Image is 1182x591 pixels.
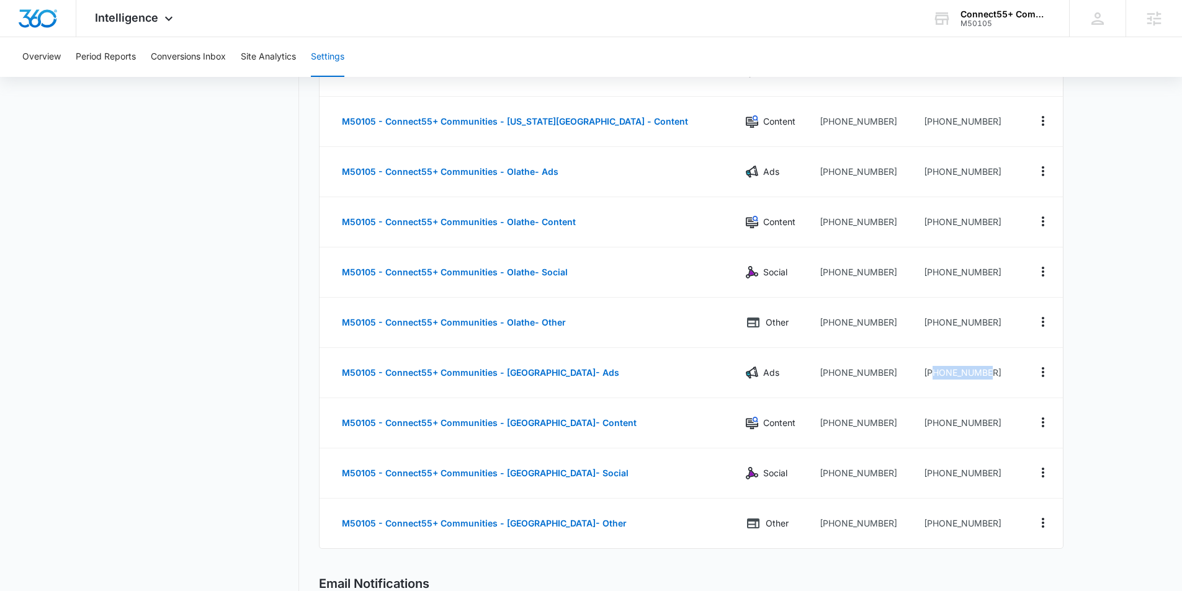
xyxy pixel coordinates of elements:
button: Actions [1033,463,1053,482]
button: Period Reports [76,37,136,77]
td: [PHONE_NUMBER] [914,147,1020,197]
button: Overview [22,37,61,77]
button: Settings [311,37,344,77]
img: Ads [746,367,758,379]
td: [PHONE_NUMBER] [810,97,914,147]
button: M50105 - Connect55+ Communities - [GEOGRAPHIC_DATA]- Social [329,458,641,488]
button: M50105 - Connect55+ Communities - Olathe- Content [329,207,588,237]
td: [PHONE_NUMBER] [914,448,1020,499]
span: Intelligence [95,11,158,24]
td: [PHONE_NUMBER] [810,247,914,298]
td: [PHONE_NUMBER] [914,298,1020,348]
td: [PHONE_NUMBER] [914,197,1020,247]
button: M50105 - Connect55+ Communities - Olathe- Ads [329,157,571,187]
p: Other [766,316,789,329]
td: [PHONE_NUMBER] [810,197,914,247]
img: Content [746,216,758,228]
td: [PHONE_NUMBER] [914,398,1020,448]
p: Social [763,265,787,279]
p: Social [763,466,787,480]
p: Ads [763,366,779,380]
p: Ads [763,165,779,179]
div: account id [960,19,1051,28]
td: [PHONE_NUMBER] [810,398,914,448]
td: [PHONE_NUMBER] [810,147,914,197]
button: Actions [1033,362,1053,382]
button: Site Analytics [241,37,296,77]
button: M50105 - Connect55+ Communities - [GEOGRAPHIC_DATA]- Content [329,408,649,438]
p: Other [766,517,789,530]
td: [PHONE_NUMBER] [914,348,1020,398]
img: Content [746,115,758,128]
button: Actions [1033,262,1053,282]
td: [PHONE_NUMBER] [914,247,1020,298]
button: Actions [1033,412,1053,432]
td: [PHONE_NUMBER] [914,97,1020,147]
img: Social [746,467,758,479]
td: [PHONE_NUMBER] [810,499,914,548]
img: Ads [746,166,758,178]
p: Content [763,115,795,128]
button: Actions [1033,513,1053,533]
button: M50105 - Connect55+ Communities - [GEOGRAPHIC_DATA]- Ads [329,358,632,388]
img: Content [746,417,758,429]
td: [PHONE_NUMBER] [810,448,914,499]
p: Content [763,215,795,229]
button: Conversions Inbox [151,37,226,77]
button: M50105 - Connect55+ Communities - Olathe- Other [329,308,578,337]
button: M50105 - Connect55+ Communities - [US_STATE][GEOGRAPHIC_DATA] - Content [329,107,701,136]
p: Content [763,416,795,430]
button: Actions [1033,161,1053,181]
td: [PHONE_NUMBER] [914,499,1020,548]
button: Actions [1033,211,1053,231]
button: Actions [1033,312,1053,332]
div: account name [960,9,1051,19]
td: [PHONE_NUMBER] [810,298,914,348]
button: Actions [1033,111,1053,131]
img: Social [746,266,758,278]
button: M50105 - Connect55+ Communities - [GEOGRAPHIC_DATA]- Other [329,509,639,538]
td: [PHONE_NUMBER] [810,348,914,398]
button: M50105 - Connect55+ Communities - Olathe- Social [329,257,580,287]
